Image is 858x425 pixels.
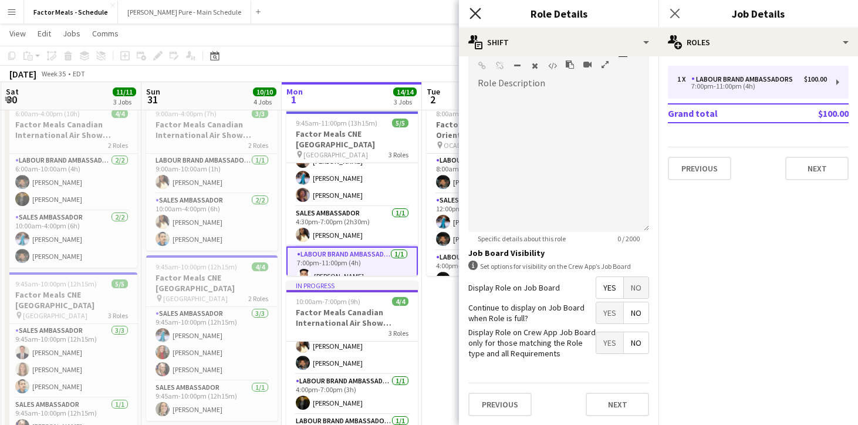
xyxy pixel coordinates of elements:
span: 9:45am-11:00pm (13h15m) [296,119,377,127]
span: 11/11 [113,87,136,96]
span: Mon [286,86,303,97]
span: 8:00am-8:00pm (12h) [436,109,501,118]
h3: Factor Meals Canadian International Air Show [GEOGRAPHIC_DATA] [286,307,418,328]
app-card-role: Labour Brand Ambassadors1/18:00am-12:00pm (4h)[PERSON_NAME] [427,154,558,194]
span: 2 Roles [248,141,268,150]
label: Display Role on Job Board [468,282,560,293]
h3: Job Details [658,6,858,21]
button: Insert video [583,60,592,69]
span: 3 Roles [389,329,408,338]
div: In progress [286,281,418,290]
app-card-role: Labour Brand Ambassadors1/14:00pm-7:00pm (3h)[PERSON_NAME] [286,375,418,414]
span: 2 Roles [248,294,268,303]
span: 4/4 [392,297,408,306]
span: 14/14 [393,87,417,96]
app-card-role: Sales Ambassador3/39:45am-7:00pm (9h15m)[PERSON_NAME][PERSON_NAME][PERSON_NAME] [286,133,418,207]
span: View [9,28,26,39]
span: Yes [596,277,623,298]
h3: Factor Meals Canadian International Air Show [GEOGRAPHIC_DATA] [146,119,278,140]
h3: Job Board Visibility [468,248,649,258]
app-job-card: 9:45am-10:00pm (12h15m)4/4Factor Meals CNE [GEOGRAPHIC_DATA] [GEOGRAPHIC_DATA]2 RolesSales Ambass... [146,255,278,421]
app-card-role: Sales Ambassador1/14:30pm-7:00pm (2h30m)[PERSON_NAME] [286,207,418,247]
div: 3 Jobs [113,97,136,106]
h3: Factor Meals CNE [GEOGRAPHIC_DATA] [286,129,418,150]
span: No [624,302,648,323]
button: Clear Formatting [531,61,539,70]
span: Week 35 [39,69,68,78]
span: 6:00am-4:00pm (10h) [15,109,80,118]
app-job-card: Updated9:45am-11:00pm (13h15m)5/5Factor Meals CNE [GEOGRAPHIC_DATA] [GEOGRAPHIC_DATA]3 RolesSales... [286,102,418,276]
app-card-role: Sales Ambassador2/210:00am-4:00pm (6h)[PERSON_NAME][PERSON_NAME] [286,318,418,375]
div: [DATE] [9,68,36,80]
button: Previous [468,393,532,416]
a: Comms [87,26,123,41]
h3: Factor Meals CNE [GEOGRAPHIC_DATA] [6,289,137,311]
label: Continue to display on Job Board when Role is full? [468,302,596,323]
app-card-role: Labour Brand Ambassadors1/19:00am-10:00am (1h)[PERSON_NAME] [146,154,278,194]
td: $100.00 [779,104,849,123]
div: Set options for visibility on the Crew App’s Job Board [468,261,649,272]
span: Jobs [63,28,80,39]
app-card-role: Sales Ambassador2/212:00pm-4:00pm (4h)[PERSON_NAME][PERSON_NAME] [427,194,558,251]
button: Next [586,393,649,416]
button: Horizontal Line [513,61,521,70]
app-card-role: Labour Brand Ambassadors2/26:00am-10:00am (4h)[PERSON_NAME][PERSON_NAME] [6,154,137,211]
button: HTML Code [548,61,556,70]
div: EDT [73,69,85,78]
button: Paste as plain text [566,60,574,69]
span: Comms [92,28,119,39]
span: 3/3 [252,109,268,118]
app-card-role: Labour Brand Ambassadors1/14:00pm-8:00pm (4h)[PERSON_NAME] [427,251,558,291]
a: View [5,26,31,41]
span: 2 Roles [108,141,128,150]
button: Fullscreen [601,60,609,69]
span: 10/10 [253,87,276,96]
app-job-card: 9:00am-4:00pm (7h)3/3Factor Meals Canadian International Air Show [GEOGRAPHIC_DATA]2 RolesLabour ... [146,102,278,251]
span: Specific details about this role [468,234,575,243]
a: Jobs [58,26,85,41]
span: 4/4 [252,262,268,271]
div: 1 x [677,75,691,83]
span: 9:00am-4:00pm (7h) [156,109,217,118]
span: 5/5 [392,119,408,127]
label: Display Role on Crew App Job Board only for those matching the Role type and all Requirements [468,327,596,359]
span: Yes [596,302,623,323]
div: $100.00 [804,75,827,83]
h3: Factor Meals CNE [GEOGRAPHIC_DATA] [146,272,278,294]
span: 3 Roles [389,150,408,159]
span: 0 / 2000 [608,234,649,243]
span: [GEOGRAPHIC_DATA] [163,294,228,303]
span: No [624,332,648,353]
span: Sat [6,86,19,97]
span: 3 Roles [108,311,128,320]
app-job-card: 8:00am-8:00pm (12h)4/4Factor Meals OCAD Orientation Event OCAD U3 RolesLabour Brand Ambassadors1/... [427,102,558,276]
span: 9:45am-10:00pm (12h15m) [15,279,97,288]
div: Shift [459,28,658,56]
button: Next [785,157,849,180]
app-card-role: Sales Ambassador2/210:00am-4:00pm (6h)[PERSON_NAME][PERSON_NAME] [146,194,278,251]
div: Roles [658,28,858,56]
h3: Factor Meals OCAD Orientation Event [427,119,558,140]
app-card-role: Labour Brand Ambassadors1/17:00pm-11:00pm (4h)[PERSON_NAME] [286,247,418,289]
app-card-role: Sales Ambassador2/210:00am-4:00pm (6h)[PERSON_NAME][PERSON_NAME] [6,211,137,268]
span: Sun [146,86,160,97]
span: Edit [38,28,51,39]
h3: Role Details [459,6,658,21]
span: 31 [144,93,160,106]
app-card-role: Sales Ambassador3/39:45am-10:00pm (12h15m)[PERSON_NAME][PERSON_NAME][PERSON_NAME] [146,307,278,381]
span: No [624,277,648,298]
span: 10:00am-7:00pm (9h) [296,297,360,306]
span: 1 [285,93,303,106]
a: Edit [33,26,56,41]
span: Tue [427,86,440,97]
span: 5/5 [112,279,128,288]
span: Yes [596,332,623,353]
div: 3 Jobs [394,97,416,106]
app-job-card: 6:00am-4:00pm (10h)4/4Factor Meals Canadian International Air Show [GEOGRAPHIC_DATA]2 RolesLabour... [6,102,137,268]
td: Grand total [668,104,779,123]
app-card-role: Sales Ambassador1/19:45am-10:00pm (12h15m)[PERSON_NAME] [146,381,278,421]
span: 30 [4,93,19,106]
